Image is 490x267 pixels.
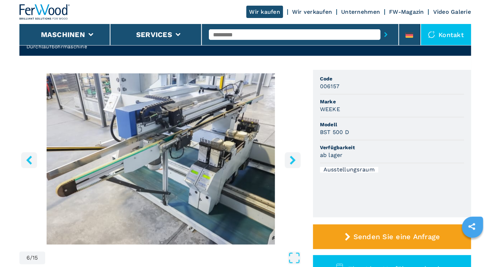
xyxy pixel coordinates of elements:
[433,8,471,15] a: Video Galerie
[320,75,464,82] span: Code
[320,167,378,172] div: Ausstellungsraum
[421,24,471,45] div: Kontakt
[341,8,380,15] a: Unternehmen
[320,105,340,113] h3: WEEKE
[463,218,480,235] a: sharethis
[380,26,391,43] button: submit-button
[320,98,464,105] span: Marke
[19,73,302,244] div: Go to Slide 6
[19,73,302,244] img: Durchlaufbohrmaschine WEEKE BST 500 D
[389,8,424,15] a: FW-Magazin
[320,151,343,159] h3: ab lager
[26,43,117,50] h2: Durchlaufbohrmaschine
[19,4,70,20] img: Ferwood
[246,6,283,18] a: Wir kaufen
[428,31,435,38] img: Kontakt
[21,152,37,168] button: left-button
[320,82,340,90] h3: 006157
[41,30,85,39] button: Maschinen
[292,8,332,15] a: Wir verkaufen
[320,121,464,128] span: Modell
[320,128,349,136] h3: BST 500 D
[313,224,471,249] button: Senden Sie eine Anfrage
[136,30,172,39] button: Services
[353,232,440,241] span: Senden Sie eine Anfrage
[320,144,464,151] span: Verfügbarkeit
[460,235,485,262] iframe: Chat
[26,255,30,261] span: 6
[30,255,32,261] span: /
[47,251,301,264] button: Open Fullscreen
[32,255,38,261] span: 15
[285,152,301,168] button: right-button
